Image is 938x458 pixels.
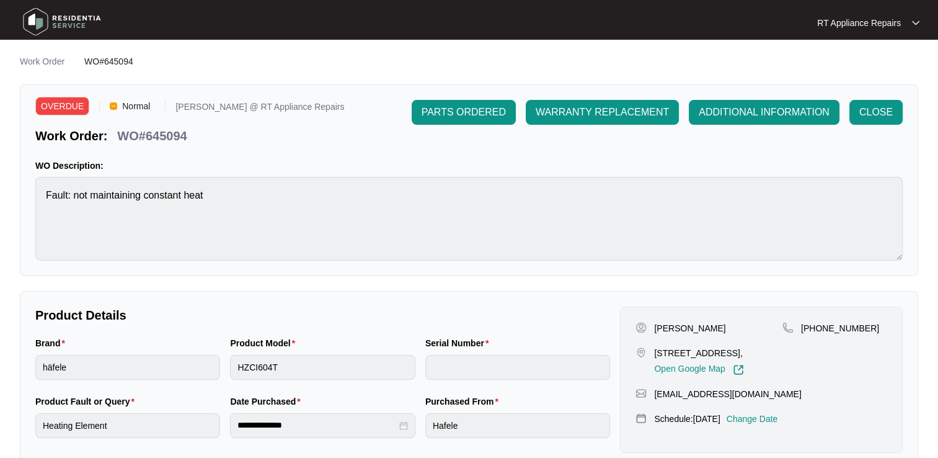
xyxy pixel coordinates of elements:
[859,105,893,120] span: CLOSE
[425,337,493,349] label: Serial Number
[733,364,744,375] img: Link-External
[654,413,720,425] p: Schedule: [DATE]
[536,105,669,120] span: WARRANTY REPLACEMENT
[425,395,503,408] label: Purchased From
[230,355,415,380] input: Product Model
[175,102,344,115] p: [PERSON_NAME] @ RT Appliance Repairs
[912,20,919,26] img: dropdown arrow
[425,413,610,438] input: Purchased From
[635,322,647,333] img: user-pin
[237,419,396,432] input: Date Purchased
[849,100,903,125] button: CLOSE
[117,127,187,145] p: WO#645094
[425,355,610,380] input: Serial Number
[35,127,107,145] p: Work Order:
[230,395,305,408] label: Date Purchased
[412,100,516,125] button: PARTS ORDERED
[35,355,220,380] input: Brand
[689,100,839,125] button: ADDITIONAL INFORMATION
[699,105,830,120] span: ADDITIONAL INFORMATION
[635,388,647,399] img: map-pin
[654,388,801,400] p: [EMAIL_ADDRESS][DOMAIN_NAME]
[422,105,506,120] span: PARTS ORDERED
[654,364,743,375] a: Open Google Map
[35,97,89,115] span: OVERDUE
[654,347,743,359] p: [STREET_ADDRESS],
[635,347,647,358] img: map-pin
[84,56,133,66] span: WO#645094
[69,56,79,66] img: chevron-right
[35,395,139,408] label: Product Fault or Query
[20,55,64,68] p: Work Order
[526,100,679,125] button: WARRANTY REPLACEMENT
[727,413,778,425] p: Change Date
[35,159,903,172] p: WO Description:
[17,55,67,69] a: Work Order
[230,337,300,349] label: Product Model
[19,3,105,40] img: residentia service logo
[782,322,794,333] img: map-pin
[35,413,220,438] input: Product Fault or Query
[654,322,725,335] p: [PERSON_NAME]
[35,177,903,261] textarea: Fault: not maintaining constant heat
[117,97,155,115] span: Normal
[110,102,117,110] img: Vercel Logo
[817,17,901,29] p: RT Appliance Repairs
[635,413,647,424] img: map-pin
[35,307,610,324] p: Product Details
[801,322,879,335] p: [PHONE_NUMBER]
[35,337,70,349] label: Brand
